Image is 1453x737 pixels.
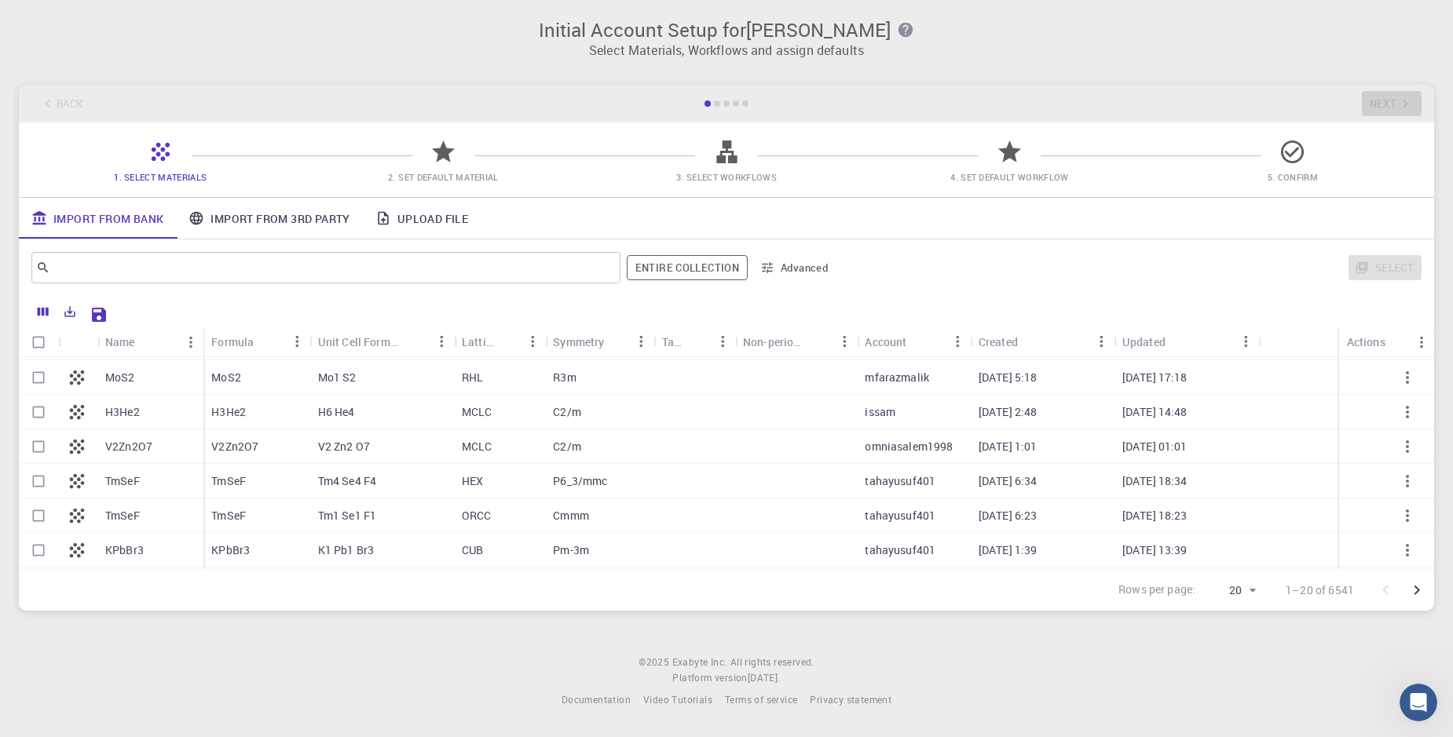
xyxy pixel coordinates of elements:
[1339,327,1434,357] div: Actions
[176,198,362,239] a: Import From 3rd Party
[404,329,429,354] button: Sort
[971,327,1114,357] div: Created
[31,11,88,25] span: Support
[654,327,735,357] div: Tags
[310,327,454,357] div: Unit Cell Formula
[810,693,891,706] span: Privacy statement
[254,329,279,354] button: Sort
[725,693,797,706] span: Terms of service
[1347,327,1385,357] div: Actions
[318,404,355,420] p: H6 He4
[1268,171,1318,183] span: 5. Confirm
[748,671,781,684] span: [DATE] .
[1018,329,1043,354] button: Sort
[105,439,152,454] p: V2Zn2O7
[105,473,140,489] p: TmSeF
[643,692,712,708] a: Video Tutorials
[545,327,653,357] div: Symmetry
[1122,439,1188,454] p: [DATE] 01:01
[662,327,685,357] div: Tags
[1166,329,1191,354] button: Sort
[388,171,498,183] span: 2. Set Default Material
[735,327,857,357] div: Non-periodic
[1409,330,1434,355] button: Menu
[1122,370,1188,385] p: [DATE] 17:18
[1400,684,1437,721] iframe: Intercom live chat
[979,327,1018,357] div: Created
[211,473,246,489] p: TmSeF
[979,404,1038,420] p: [DATE] 2:48
[462,404,492,420] p: MCLC
[318,542,375,558] p: K1 Pb1 Br3
[211,327,254,357] div: Formula
[28,19,1425,41] h3: Initial Account Setup for [PERSON_NAME]
[462,327,495,357] div: Lattice
[865,404,895,420] p: issam
[865,370,929,385] p: mfarazmalik
[810,692,891,708] a: Privacy statement
[318,508,377,524] p: Tm1 Se1 F1
[211,404,246,420] p: H3He2
[19,198,176,239] a: Import From Bank
[643,693,712,706] span: Video Tutorials
[1401,575,1433,606] button: Go to next page
[318,327,404,357] div: Unit Cell Formula
[105,404,140,420] p: H3He2
[553,327,604,357] div: Symmetry
[363,198,481,239] a: Upload File
[211,370,241,385] p: MoS2
[553,439,581,454] p: C2/m
[1114,327,1258,357] div: Updated
[672,655,727,670] a: Exabyte Inc.
[462,508,492,524] p: ORCC
[676,171,777,183] span: 3. Select Workflows
[553,370,576,385] p: R3m
[1122,542,1188,558] p: [DATE] 13:39
[865,508,935,524] p: tahayusuf401
[627,255,748,280] span: Filter throughout whole library including sets (folders)
[83,299,115,330] button: Save Explorer Settings
[1122,404,1188,420] p: [DATE] 14:48
[865,439,953,454] p: omniasalem1998
[553,508,589,524] p: Cmmm
[832,329,857,354] button: Menu
[865,542,935,558] p: tahayusuf401
[97,327,203,357] div: Name
[730,655,814,670] span: All rights reserved.
[454,327,545,357] div: Lattice
[950,171,1068,183] span: 4. Set Default Workflow
[114,171,207,183] span: 1. Select Materials
[865,473,935,489] p: tahayusuf401
[105,508,140,524] p: TmSeF
[105,327,135,357] div: Name
[1122,327,1166,357] div: Updated
[57,299,83,324] button: Export
[318,473,377,489] p: Tm4 Se4 F4
[979,370,1038,385] p: [DATE] 5:18
[627,255,748,280] button: Entire collection
[462,370,483,385] p: RHL
[725,692,797,708] a: Terms of service
[672,670,747,686] span: Platform version
[1122,508,1188,524] p: [DATE] 18:23
[58,327,97,357] div: Icon
[865,327,906,357] div: Account
[807,329,832,354] button: Sort
[28,41,1425,60] p: Select Materials, Workflows and assign defaults
[906,329,931,354] button: Sort
[135,330,160,355] button: Sort
[495,329,520,354] button: Sort
[285,329,310,354] button: Menu
[685,329,710,354] button: Sort
[562,693,631,706] span: Documentation
[743,327,807,357] div: Non-periodic
[748,670,781,686] a: [DATE].
[211,542,250,558] p: KPbBr3
[211,508,246,524] p: TmSeF
[429,329,454,354] button: Menu
[318,370,357,385] p: Mo1 S2
[553,404,581,420] p: C2/m
[979,542,1038,558] p: [DATE] 1:39
[30,299,57,324] button: Columns
[979,439,1038,454] p: [DATE] 1:01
